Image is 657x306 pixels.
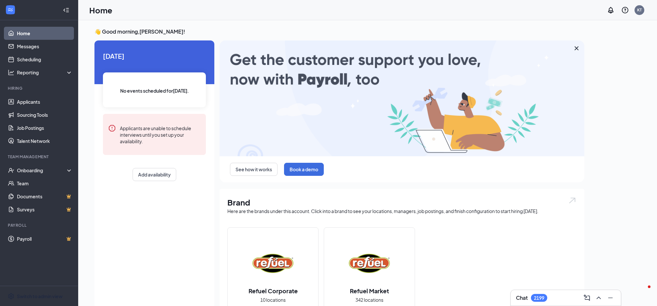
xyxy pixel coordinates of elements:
[8,69,14,76] svg: Analysis
[568,197,577,204] img: open.6027fd2a22e1237b5b06.svg
[516,294,528,301] h3: Chat
[8,154,71,160] div: Team Management
[8,222,71,228] div: Payroll
[120,87,189,94] span: No events scheduled for [DATE] .
[17,95,73,108] a: Applicants
[17,134,73,147] a: Talent Network
[607,6,615,14] svg: Notifications
[242,287,304,295] h2: Refuel Corporate
[17,121,73,134] a: Job Postings
[17,293,63,299] div: Switch to admin view
[17,190,73,203] a: DocumentsCrown
[63,7,69,13] svg: Collapse
[230,163,278,176] button: See how it works
[103,51,206,61] span: [DATE]
[8,85,71,91] div: Hiring
[8,293,14,299] svg: Settings
[17,232,73,245] a: PayrollCrown
[355,296,383,303] span: 342 locations
[89,5,112,16] h1: Home
[108,124,116,132] svg: Error
[284,163,324,176] button: Book a demo
[637,7,642,13] div: KT
[17,53,73,66] a: Scheduling
[573,44,580,52] svg: Cross
[252,242,294,284] img: Refuel Corporate
[227,197,577,208] h1: Brand
[17,177,73,190] a: Team
[349,242,390,284] img: Refuel Market
[534,295,544,301] div: 2199
[593,293,604,303] button: ChevronUp
[605,293,616,303] button: Minimize
[220,40,584,156] img: payroll-large.gif
[120,124,201,145] div: Applicants are unable to schedule interviews until you set up your availability.
[583,294,591,302] svg: ComposeMessage
[17,203,73,216] a: SurveysCrown
[595,294,603,302] svg: ChevronUp
[227,208,577,214] div: Here are the brands under this account. Click into a brand to see your locations, managers, job p...
[7,7,14,13] svg: WorkstreamLogo
[343,287,395,295] h2: Refuel Market
[8,167,14,174] svg: UserCheck
[621,6,629,14] svg: QuestionInfo
[17,167,67,174] div: Onboarding
[260,296,286,303] span: 10 locations
[582,293,592,303] button: ComposeMessage
[17,108,73,121] a: Sourcing Tools
[607,294,614,302] svg: Minimize
[94,28,584,35] h3: 👋 Good morning, [PERSON_NAME] !
[17,27,73,40] a: Home
[17,69,73,76] div: Reporting
[635,284,650,299] iframe: Intercom live chat
[17,40,73,53] a: Messages
[133,168,176,181] button: Add availability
